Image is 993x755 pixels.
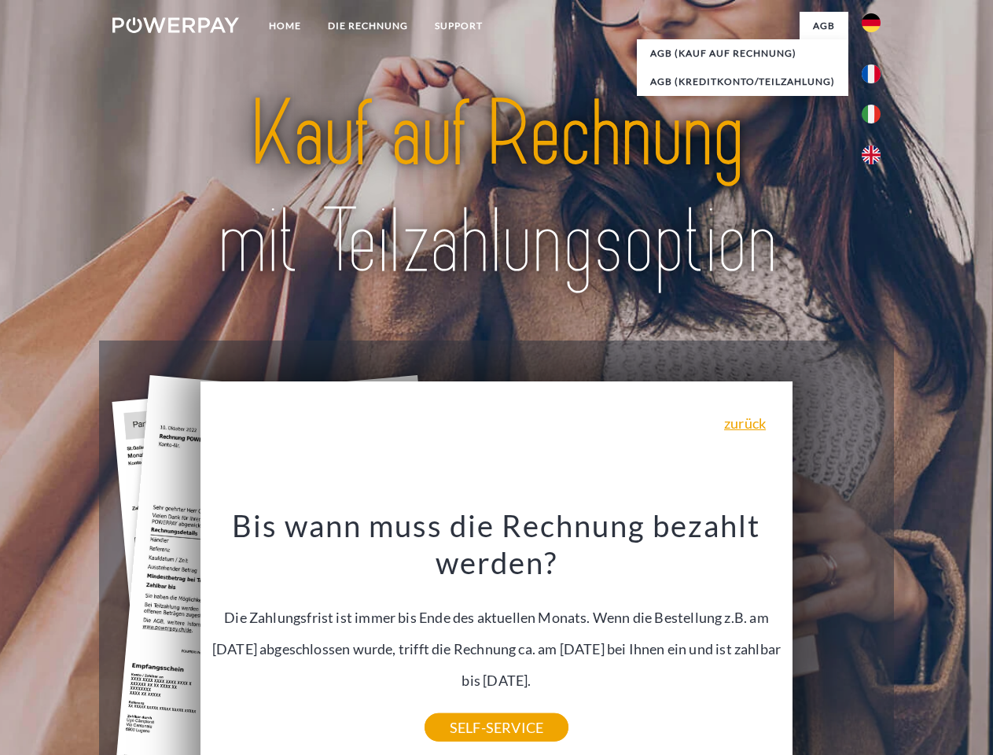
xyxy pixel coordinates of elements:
[210,506,784,727] div: Die Zahlungsfrist ist immer bis Ende des aktuellen Monats. Wenn die Bestellung z.B. am [DATE] abg...
[800,12,848,40] a: agb
[862,64,881,83] img: fr
[314,12,421,40] a: DIE RECHNUNG
[421,12,496,40] a: SUPPORT
[256,12,314,40] a: Home
[862,13,881,32] img: de
[862,145,881,164] img: en
[637,68,848,96] a: AGB (Kreditkonto/Teilzahlung)
[724,416,766,430] a: zurück
[637,39,848,68] a: AGB (Kauf auf Rechnung)
[150,75,843,301] img: title-powerpay_de.svg
[425,713,568,742] a: SELF-SERVICE
[210,506,784,582] h3: Bis wann muss die Rechnung bezahlt werden?
[862,105,881,123] img: it
[112,17,239,33] img: logo-powerpay-white.svg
